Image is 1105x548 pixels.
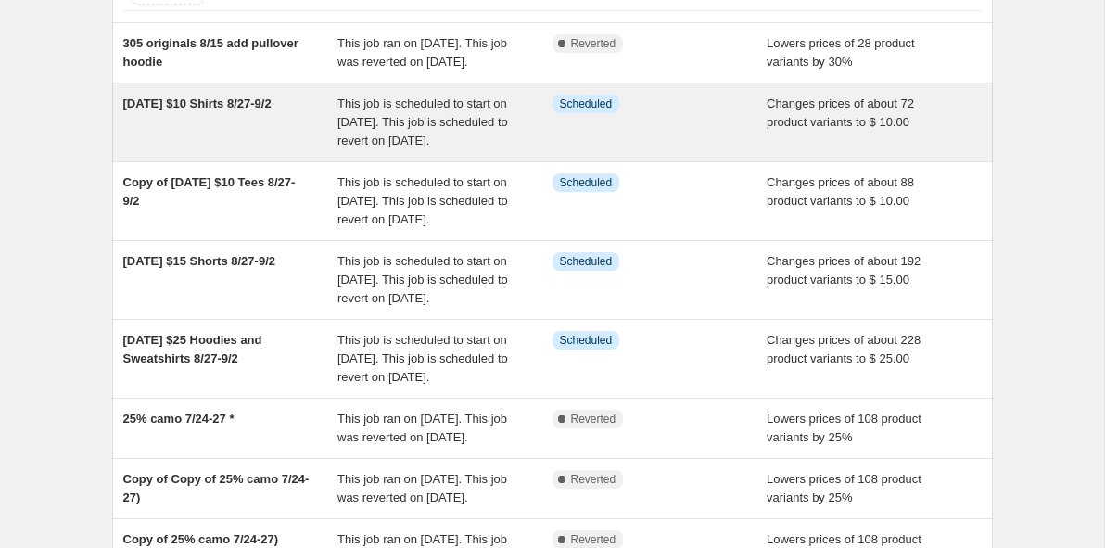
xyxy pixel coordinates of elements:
span: This job is scheduled to start on [DATE]. This job is scheduled to revert on [DATE]. [337,333,508,384]
span: Changes prices of about 192 product variants to $ 15.00 [767,254,921,287]
span: Changes prices of about 228 product variants to $ 25.00 [767,333,921,365]
span: Copy of Copy of 25% camo 7/24-27) [123,472,310,504]
span: Lowers prices of 108 product variants by 25% [767,472,921,504]
span: Copy of 25% camo 7/24-27) [123,532,279,546]
span: This job ran on [DATE]. This job was reverted on [DATE]. [337,472,507,504]
span: Copy of [DATE] $10 Tees 8/27-9/2 [123,175,296,208]
span: [DATE] $10 Shirts 8/27-9/2 [123,96,272,110]
span: This job ran on [DATE]. This job was reverted on [DATE]. [337,412,507,444]
span: Lowers prices of 108 product variants by 25% [767,412,921,444]
span: Scheduled [560,254,613,269]
span: Scheduled [560,96,613,111]
span: [DATE] $15 Shorts 8/27-9/2 [123,254,275,268]
span: This job is scheduled to start on [DATE]. This job is scheduled to revert on [DATE]. [337,96,508,147]
span: This job is scheduled to start on [DATE]. This job is scheduled to revert on [DATE]. [337,254,508,305]
span: Changes prices of about 88 product variants to $ 10.00 [767,175,914,208]
span: 25% camo 7/24-27 * [123,412,235,426]
span: Changes prices of about 72 product variants to $ 10.00 [767,96,914,129]
span: Reverted [571,412,616,427]
span: Reverted [571,532,616,547]
span: 305 originals 8/15 add pullover hoodie [123,36,298,69]
span: Reverted [571,472,616,487]
span: [DATE] $25 Hoodies and Sweatshirts 8/27-9/2 [123,333,262,365]
span: Scheduled [560,333,613,348]
span: Scheduled [560,175,613,190]
span: This job is scheduled to start on [DATE]. This job is scheduled to revert on [DATE]. [337,175,508,226]
span: This job ran on [DATE]. This job was reverted on [DATE]. [337,36,507,69]
span: Lowers prices of 28 product variants by 30% [767,36,915,69]
span: Reverted [571,36,616,51]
